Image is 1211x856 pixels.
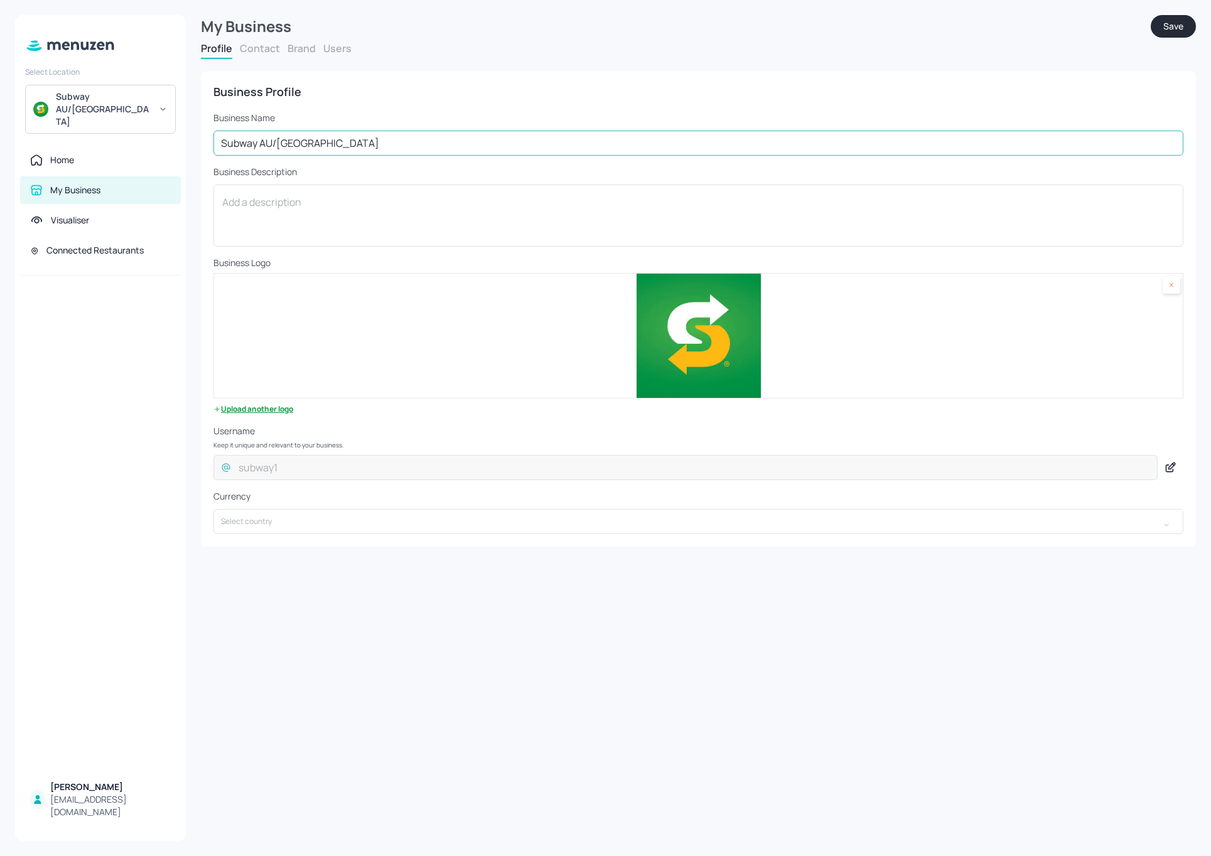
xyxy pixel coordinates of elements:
[201,15,1151,38] div: My Business
[288,41,316,55] button: Brand
[25,67,176,77] div: Select Location
[56,90,151,128] div: Subway AU/[GEOGRAPHIC_DATA]
[1154,513,1179,538] button: Open
[33,102,48,117] img: avatar
[201,41,232,55] button: Profile
[213,425,1183,437] p: Username
[213,257,1183,269] p: Business Logo
[213,509,1159,534] input: Select country
[1151,15,1196,38] button: Save
[213,131,1183,156] input: Business Name
[213,441,1183,449] p: Keep it unique and relevant to your business.
[50,154,74,166] div: Home
[213,490,1183,503] p: Currency
[50,184,100,196] div: My Business
[323,41,352,55] button: Users
[51,214,89,227] div: Visualiser
[50,793,171,818] div: [EMAIL_ADDRESS][DOMAIN_NAME]
[213,84,1183,99] div: Business Profile
[46,244,144,257] div: Connected Restaurants
[213,166,1183,178] p: Business Description
[50,781,171,793] div: [PERSON_NAME]
[214,274,1183,398] img: 2024-10-27-1730072375218qx6skt0585e.jpg
[213,112,1183,124] p: Business Name
[240,41,280,55] button: Contact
